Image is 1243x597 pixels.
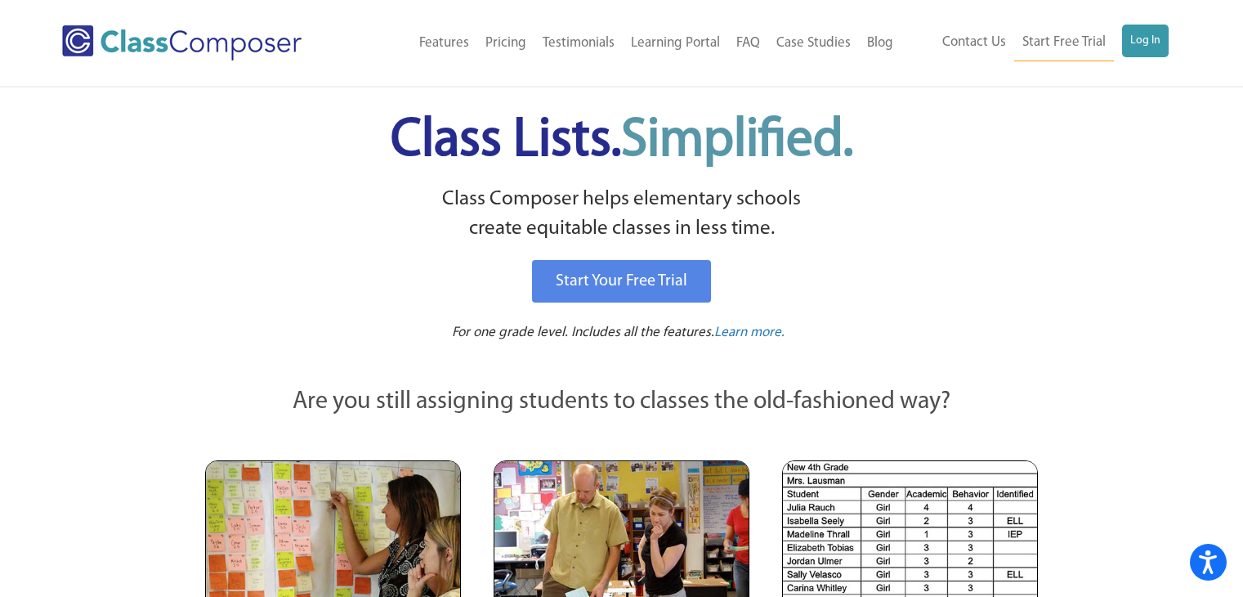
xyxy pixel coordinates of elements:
[768,25,859,61] a: Case Studies
[477,25,534,61] a: Pricing
[354,25,901,61] nav: Header Menu
[534,25,623,61] a: Testimonials
[623,25,728,61] a: Learning Portal
[714,323,785,343] a: Learn more.
[859,25,901,61] a: Blog
[901,25,1169,61] nav: Header Menu
[391,114,853,168] span: Class Lists.
[452,325,714,339] span: For one grade level. Includes all the features.
[728,25,768,61] a: FAQ
[62,25,302,61] img: Class Composer
[203,185,1041,245] p: Class Composer helps elementary schools create equitable classes in less time.
[411,25,477,61] a: Features
[934,25,1014,61] a: Contact Us
[714,325,785,339] span: Learn more.
[556,273,687,290] span: Start Your Free Trial
[1122,25,1169,57] a: Log In
[532,260,711,303] a: Start Your Free Trial
[205,384,1039,420] p: Are you still assigning students to classes the old-fashioned way?
[621,114,853,168] span: Simplified.
[1014,25,1114,61] a: Start Free Trial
